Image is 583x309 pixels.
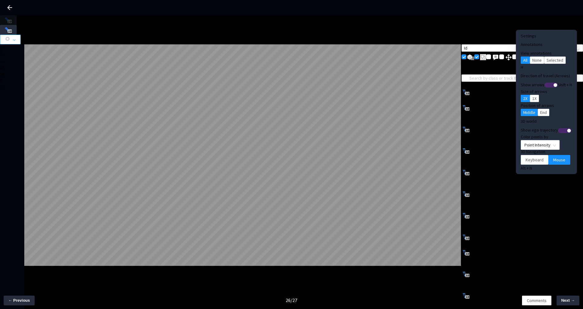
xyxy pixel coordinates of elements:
div: NA, NA, no, white, no, dashed [462,176,583,183]
div: LL_lane_line [462,285,559,292]
img: svg+xml;base64,PHN2ZyB3aWR0aD0iMjMiIGhlaWdodD0iMTkiIHZpZXdCb3g9IjAgMCAyMyAxOSIgZmlsbD0ibm9uZSIgeG... [467,54,474,60]
div: LL_lane_line [462,140,559,147]
img: Annotation [462,271,471,278]
div: List of Annotations [462,61,583,68]
button: Middle [521,109,538,116]
button: Selected [544,57,566,64]
div: LL_lane_line [462,97,559,104]
button: None [530,57,544,64]
span: 2X [523,95,527,102]
span: 3D Navigation [521,149,545,154]
span: Point Intensity [524,140,556,149]
div: 1 [462,161,583,168]
div: 26 / 27 [286,297,297,304]
img: Annotation [462,89,471,96]
span: Settings [521,33,536,39]
img: Annotation [462,169,471,176]
img: Annotation [462,191,471,197]
span: Id [464,45,581,51]
button: Next → [557,296,579,305]
div: NA, NA, no, white, no, dashed [462,256,583,263]
div: LL_lane_line [462,184,559,190]
button: 2X [521,95,530,102]
div: 1 [462,139,583,146]
span: End [540,109,547,116]
span: Comments [527,297,547,304]
img: Annotation [462,234,471,241]
div: LL_lane_line [462,242,559,249]
div: road_segment [462,82,559,88]
button: Comments [522,296,551,305]
div: NA, NA, no, white, no, soild [462,111,583,118]
span: Middle [523,109,535,116]
span: H [521,64,523,70]
span: All [523,57,527,64]
img: Annotation [462,105,471,111]
div: NA, NA, no, white, no, dashed [462,278,583,284]
input: Search by class or track ID [469,75,581,81]
img: Annotation [462,249,471,256]
div: NA, NA, no, yellow, no, soild [462,133,583,139]
div: road_segment [462,227,559,233]
img: svg+xml;base64,PHN2ZyB3aWR0aD0iMjQiIGhlaWdodD0iMjUiIHZpZXdCb3g9IjAgMCAyNCAyNSIgZmlsbD0ibm9uZSIgeG... [505,53,512,61]
img: svg+xml;base64,PHN2ZyB3aWR0aD0iMjQiIGhlaWdodD0iMjQiIHZpZXdCb3g9IjAgMCAyNCAyNCIgZmlsbD0ibm9uZSIgeG... [492,54,499,61]
h4: Direction of travel (Arrows) [521,74,572,78]
span: Shift + H [558,82,572,88]
button: All [521,57,530,64]
div: 1 [462,183,583,189]
div: LL_lane_line [462,162,559,169]
label: View annotations [521,50,552,56]
button: 1X [530,95,539,102]
h4: 3D world [521,119,572,124]
span: Show arrows [521,82,544,88]
button: Keyboard [521,155,548,165]
div: LL_lane_line [462,205,559,212]
div: NA, NA, no, white, no, dashed [462,154,583,161]
span: Show ego trajectory [521,127,558,133]
div: 1 [462,284,583,291]
div: 1 [462,204,583,211]
div: 1 [462,96,583,102]
span: Position of arrows [521,103,554,108]
div: NA, NA, no, white, no, short_dashed [462,197,583,204]
div: 1 [462,226,583,232]
h4: Annotations [521,42,572,47]
div: 1 [462,118,583,125]
div: LL_lane_line [462,119,559,125]
img: Annotation [462,212,471,219]
div: 1 [462,263,583,270]
div: Color points by [521,133,572,140]
button: End [538,109,549,116]
button: Mouse [548,155,570,165]
img: Annotation [462,148,471,154]
span: Alt + N [521,165,532,171]
span: 1X [532,95,537,102]
span: Selected [547,57,563,64]
img: Annotation [462,126,471,133]
img: svg+xml;base64,PHN2ZyB3aWR0aD0iMjAiIGhlaWdodD0iMjEiIHZpZXdCb3g9IjAgMCAyMCAyMSIgZmlsbD0ibm9uZSIgeG... [480,54,486,60]
span: search [464,76,468,80]
div: NA, NA, no, white, no, soild [462,219,583,226]
span: None [532,57,542,64]
span: Next → [561,297,575,304]
div: LL_lane_line [462,264,559,270]
div: 242 [462,68,583,74]
div: 1 [462,241,583,247]
span: Size of arrows [521,89,547,94]
span: Mouse [553,156,565,163]
span: Keyboard [526,156,544,163]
